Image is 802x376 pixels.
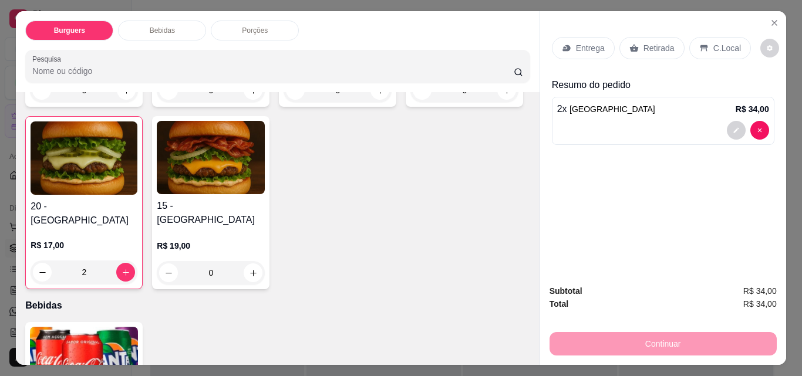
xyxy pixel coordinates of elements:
p: Porções [242,26,268,35]
span: [GEOGRAPHIC_DATA] [570,104,655,114]
p: Entrega [576,42,605,54]
span: R$ 34,00 [743,284,777,297]
button: decrease-product-quantity [727,121,746,140]
img: product-image [157,121,265,194]
h4: 15 - [GEOGRAPHIC_DATA] [157,199,265,227]
h4: 20 - [GEOGRAPHIC_DATA] [31,199,137,228]
p: Bebidas [150,26,175,35]
span: R$ 34,00 [743,297,777,310]
label: Pesquisa [32,54,65,64]
p: R$ 17,00 [31,239,137,251]
button: Close [765,13,784,32]
p: Resumo do pedido [552,78,774,92]
p: C.Local [713,42,741,54]
p: 2 x [557,102,655,116]
p: R$ 34,00 [736,103,769,115]
p: Bebidas [25,299,530,313]
img: product-image [31,121,137,195]
p: Retirada [643,42,675,54]
button: decrease-product-quantity [750,121,769,140]
input: Pesquisa [32,65,514,77]
p: R$ 19,00 [157,240,265,252]
strong: Subtotal [550,286,582,296]
button: decrease-product-quantity [760,39,779,57]
p: Burguers [54,26,85,35]
strong: Total [550,299,568,309]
